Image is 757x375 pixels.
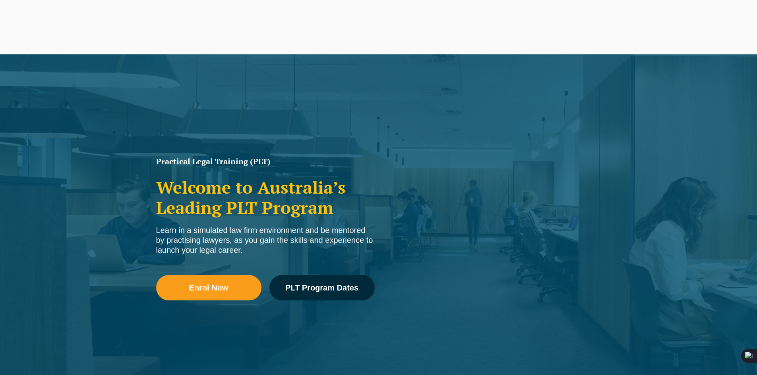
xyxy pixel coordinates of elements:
[156,158,375,165] h1: Practical Legal Training (PLT)
[156,275,261,300] a: Enrol Now
[156,225,375,255] div: Learn in a simulated law firm environment and be mentored by practising lawyers, as you gain the ...
[285,284,358,292] span: PLT Program Dates
[189,284,228,292] span: Enrol Now
[156,177,375,217] h2: Welcome to Australia’s Leading PLT Program
[269,275,375,300] a: PLT Program Dates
